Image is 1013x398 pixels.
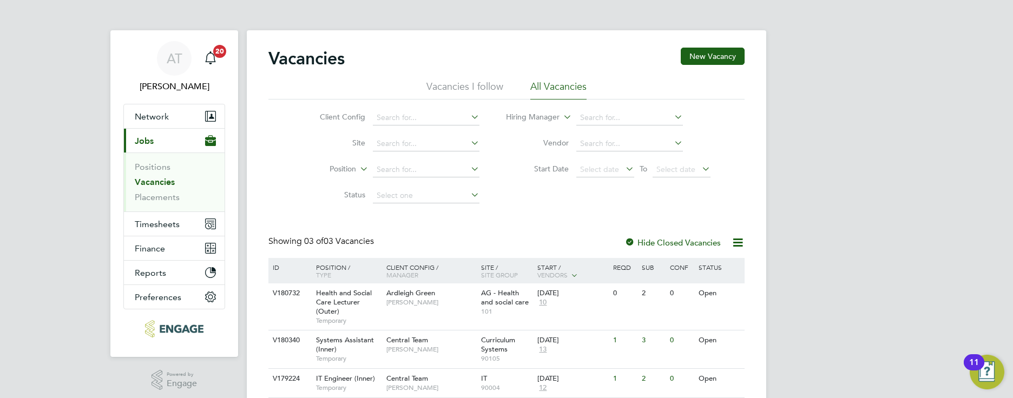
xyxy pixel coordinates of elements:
[316,374,375,383] span: IT Engineer (Inner)
[386,288,435,297] span: Ardleigh Green
[304,236,324,247] span: 03 of
[135,243,165,254] span: Finance
[481,307,532,316] span: 101
[135,192,180,202] a: Placements
[537,336,608,345] div: [DATE]
[610,330,639,350] div: 1
[167,51,182,65] span: AT
[481,288,529,307] span: AG - Health and social care
[124,261,225,284] button: Reports
[426,80,503,99] li: Vacancies I follow
[576,110,683,125] input: Search for...
[537,298,548,307] span: 10
[667,330,695,350] div: 0
[576,136,683,151] input: Search for...
[303,112,365,122] label: Client Config
[373,136,479,151] input: Search for...
[535,258,610,285] div: Start /
[145,320,203,337] img: tr2rec-logo-retina.png
[373,110,479,125] input: Search for...
[386,270,418,279] span: Manager
[969,362,979,376] div: 11
[167,379,197,388] span: Engage
[537,270,568,279] span: Vendors
[537,374,608,383] div: [DATE]
[481,383,532,392] span: 90004
[610,369,639,389] div: 1
[506,164,569,174] label: Start Date
[270,258,308,276] div: ID
[537,289,608,298] div: [DATE]
[624,237,721,248] label: Hide Closed Vacancies
[497,112,560,123] label: Hiring Manager
[681,48,745,65] button: New Vacancy
[135,111,169,122] span: Network
[213,45,226,58] span: 20
[316,335,374,354] span: Systems Assistant (Inner)
[304,236,374,247] span: 03 Vacancies
[696,283,743,303] div: Open
[537,383,548,393] span: 12
[481,374,487,383] span: IT
[667,369,695,389] div: 0
[123,320,225,337] a: Go to home page
[656,164,695,174] span: Select date
[316,270,331,279] span: Type
[110,30,238,357] nav: Main navigation
[639,283,667,303] div: 2
[386,298,476,307] span: [PERSON_NAME]
[386,383,476,392] span: [PERSON_NAME]
[135,162,170,172] a: Positions
[135,292,181,302] span: Preferences
[667,283,695,303] div: 0
[636,162,650,176] span: To
[373,188,479,203] input: Select one
[135,177,175,187] a: Vacancies
[696,330,743,350] div: Open
[270,283,308,303] div: V180732
[200,41,221,76] a: 20
[124,285,225,309] button: Preferences
[386,374,428,383] span: Central Team
[123,41,225,93] a: AT[PERSON_NAME]
[152,370,198,390] a: Powered byEngage
[610,258,639,276] div: Reqd
[506,138,569,148] label: Vendor
[696,258,743,276] div: Status
[135,136,154,146] span: Jobs
[268,48,345,69] h2: Vacancies
[124,104,225,128] button: Network
[639,330,667,350] div: 3
[135,268,166,278] span: Reports
[316,383,381,392] span: Temporary
[316,354,381,363] span: Temporary
[386,345,476,354] span: [PERSON_NAME]
[124,152,225,211] div: Jobs
[970,355,1004,389] button: Open Resource Center, 11 new notifications
[386,335,428,344] span: Central Team
[384,258,478,284] div: Client Config /
[268,236,376,247] div: Showing
[481,335,515,354] span: Curriculum Systems
[270,330,308,350] div: V180340
[530,80,587,99] li: All Vacancies
[167,370,197,379] span: Powered by
[316,288,372,316] span: Health and Social Care Lecturer (Outer)
[303,138,365,148] label: Site
[270,369,308,389] div: V179224
[135,219,180,229] span: Timesheets
[481,354,532,363] span: 90105
[316,316,381,325] span: Temporary
[639,369,667,389] div: 2
[639,258,667,276] div: Sub
[303,190,365,200] label: Status
[124,129,225,152] button: Jobs
[580,164,619,174] span: Select date
[124,212,225,236] button: Timesheets
[373,162,479,177] input: Search for...
[537,345,548,354] span: 13
[294,164,356,175] label: Position
[610,283,639,303] div: 0
[123,80,225,93] span: Annie Trotter
[308,258,384,284] div: Position /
